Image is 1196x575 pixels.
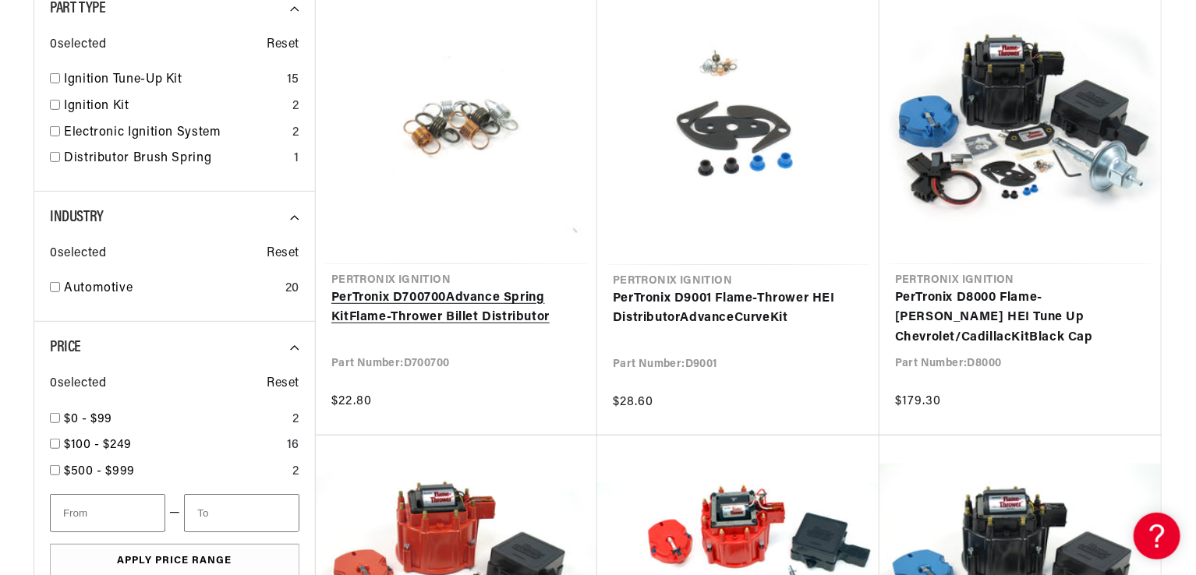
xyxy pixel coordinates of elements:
a: Distributor Brush Spring [64,149,288,169]
div: 20 [285,279,299,299]
a: Ignition Kit [64,97,286,117]
a: PerTronix D8000 Flame-[PERSON_NAME] HEI Tune Up Chevrolet/CadillacKitBlack Cap [895,288,1145,348]
span: $0 - $99 [64,413,112,425]
span: $500 - $999 [64,465,135,478]
div: 1 [294,149,299,169]
a: Ignition Tune-Up Kit [64,70,281,90]
div: 2 [292,123,299,143]
div: 2 [292,410,299,430]
span: Reset [267,35,299,55]
span: Reset [267,374,299,394]
span: 0 selected [50,374,106,394]
div: 15 [287,70,299,90]
input: From [50,494,165,532]
span: Reset [267,244,299,264]
div: 2 [292,97,299,117]
span: Part Type [50,1,105,16]
span: 0 selected [50,244,106,264]
div: 16 [287,436,299,456]
span: 0 selected [50,35,106,55]
div: 2 [292,462,299,482]
a: PerTronix D700700Advance Spring KitFlame-Thrower Billet Distributor [331,288,582,328]
span: Price [50,340,81,355]
span: — [169,503,181,524]
a: PerTronix D9001 Flame-Thrower HEI DistributorAdvanceCurveKit [613,289,864,329]
input: To [184,494,299,532]
span: Industry [50,210,104,225]
a: Automotive [64,279,279,299]
a: Electronic Ignition System [64,123,286,143]
span: $100 - $249 [64,439,132,451]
